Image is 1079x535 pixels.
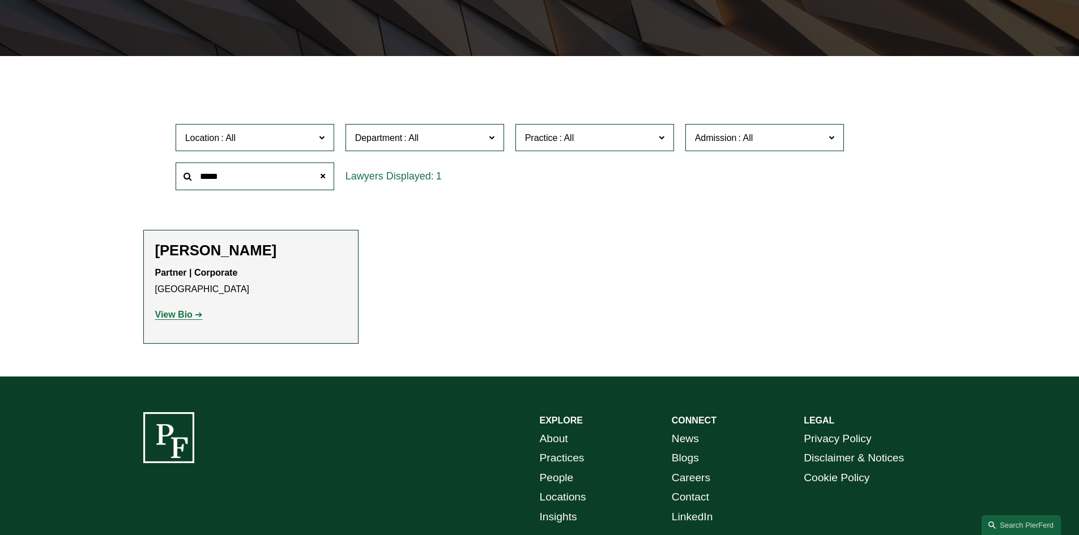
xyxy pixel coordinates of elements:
[672,468,710,488] a: Careers
[540,429,568,449] a: About
[355,133,403,143] span: Department
[540,507,577,527] a: Insights
[540,448,585,468] a: Practices
[540,416,583,425] strong: EXPLORE
[155,265,347,298] p: [GEOGRAPHIC_DATA]
[185,133,220,143] span: Location
[804,429,871,449] a: Privacy Policy
[540,487,586,507] a: Locations
[155,268,238,277] strong: Partner | Corporate
[982,515,1061,535] a: Search this site
[672,448,699,468] a: Blogs
[155,310,203,319] a: View Bio
[695,133,737,143] span: Admission
[436,170,442,182] span: 1
[672,487,709,507] a: Contact
[155,242,347,259] h2: [PERSON_NAME]
[804,468,869,488] a: Cookie Policy
[672,429,699,449] a: News
[525,133,558,143] span: Practice
[804,448,904,468] a: Disclaimer & Notices
[155,310,193,319] strong: View Bio
[804,416,834,425] strong: LEGAL
[672,416,717,425] strong: CONNECT
[672,507,713,527] a: LinkedIn
[540,468,574,488] a: People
